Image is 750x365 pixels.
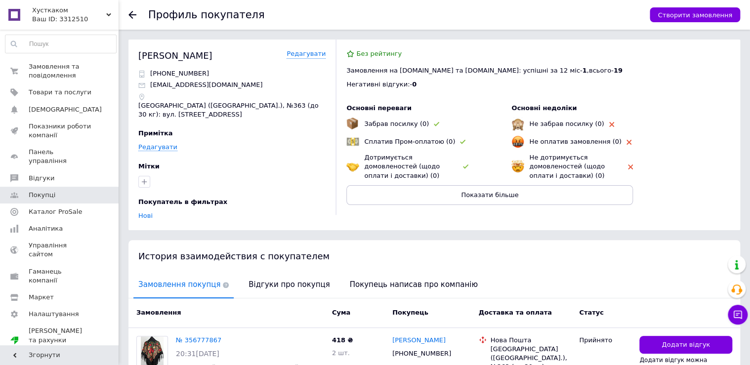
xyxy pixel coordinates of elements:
[138,212,153,219] a: Нові
[29,174,54,183] span: Відгуки
[176,350,219,358] span: 20:31[DATE]
[29,122,91,140] span: Показники роботи компанії
[29,148,91,165] span: Панель управління
[346,104,412,112] span: Основні переваги
[579,309,604,316] span: Статус
[128,11,136,19] div: Повернутися назад
[332,349,350,357] span: 2 шт.
[29,207,82,216] span: Каталог ProSale
[29,224,63,233] span: Аналітика
[29,191,55,200] span: Покупці
[345,272,483,297] span: Покупець написав про компанію
[150,69,209,78] p: [PHONE_NUMBER]
[511,118,524,130] img: emoji
[434,122,439,126] img: rating-tag-type
[29,345,91,354] div: Prom мікс 1 000
[29,267,91,285] span: Гаманець компанії
[662,340,710,350] span: Додати відгук
[650,7,740,22] button: Створити замовлення
[579,336,631,345] div: Прийнято
[29,88,91,97] span: Товари та послуги
[609,122,614,127] img: rating-tag-type
[148,9,265,21] h1: Профиль покупателя
[491,336,572,345] div: Нова Пошта
[728,305,748,324] button: Чат з покупцем
[138,251,330,261] span: История взаимодействия с покупателем
[460,140,465,144] img: rating-tag-type
[244,272,334,297] span: Відгуки про покупця
[412,81,417,88] span: 0
[346,81,412,88] span: Негативні відгуки: -
[364,138,455,145] span: Сплатив Пром-оплатою (0)
[529,120,604,127] span: Не забрав посилку (0)
[356,50,402,57] span: Без рейтингу
[614,67,623,74] span: 19
[138,198,323,206] div: Покупатель в фильтрах
[32,15,119,24] div: Ваш ID: 3312510
[346,160,359,173] img: emoji
[346,185,633,205] button: Показати більше
[626,140,631,145] img: rating-tag-type
[29,62,91,80] span: Замовлення та повідомлення
[511,160,524,173] img: emoji
[529,154,605,179] span: Не дотримується домовленостей (щодо оплати і доставки) (0)
[32,6,106,15] span: Хусткаком
[392,336,446,345] a: [PERSON_NAME]
[463,164,468,169] img: rating-tag-type
[479,309,552,316] span: Доставка та оплата
[511,135,524,148] img: emoji
[29,105,102,114] span: [DEMOGRAPHIC_DATA]
[138,143,177,151] a: Редагувати
[136,309,181,316] span: Замовлення
[511,104,577,112] span: Основні недоліки
[346,135,359,148] img: emoji
[332,309,350,316] span: Cума
[133,272,234,297] span: Замовлення покупця
[628,164,633,169] img: rating-tag-type
[176,336,221,344] a: № 356777867
[346,118,358,129] img: emoji
[138,162,160,170] span: Мітки
[658,11,732,19] span: Створити замовлення
[150,81,262,89] p: [EMAIL_ADDRESS][DOMAIN_NAME]
[29,326,91,354] span: [PERSON_NAME] та рахунки
[461,191,518,199] span: Показати більше
[5,35,116,53] input: Пошук
[29,310,79,319] span: Налаштування
[390,347,453,360] div: [PHONE_NUMBER]
[392,309,428,316] span: Покупець
[529,138,621,145] span: Не оплатив замовлення (0)
[138,101,326,119] p: [GEOGRAPHIC_DATA] ([GEOGRAPHIC_DATA].), №363 (до 30 кг): вул. [STREET_ADDRESS]
[582,67,586,74] span: 1
[332,336,353,344] span: 418 ₴
[287,49,326,59] a: Редагувати
[364,154,440,179] span: Дотримується домовленостей (щодо оплати і доставки) (0)
[29,293,54,302] span: Маркет
[346,67,622,74] span: Замовлення на [DOMAIN_NAME] та [DOMAIN_NAME]: успішні за 12 міс - , всього -
[364,120,429,127] span: Забрав посилку (0)
[639,336,732,354] button: Додати відгук
[138,129,173,137] span: Примітка
[138,49,212,62] div: [PERSON_NAME]
[29,241,91,259] span: Управління сайтом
